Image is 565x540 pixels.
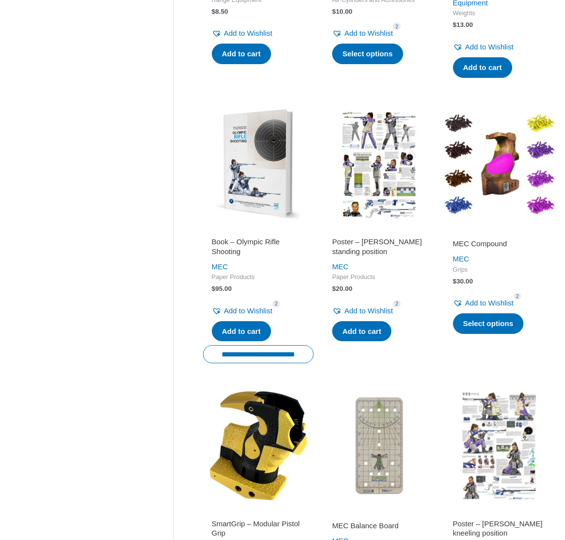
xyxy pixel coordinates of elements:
img: Poster - Ivana Maksimovic standing position [323,109,434,220]
img: SmartGrip - Modular Pistol Grip [203,390,314,501]
a: MEC Compound [453,239,546,252]
bdi: 20.00 [332,285,352,292]
iframe: Customer reviews powered by Trustpilot [332,507,426,519]
span: Paper Products [332,273,426,282]
span: Add to Wishlist [344,29,393,37]
bdi: 13.00 [453,21,473,28]
a: Add to Wishlist [332,26,393,40]
img: MEC Balance Board [323,390,434,501]
a: Add to Wishlist [212,304,272,318]
span: Add to Wishlist [224,306,272,315]
a: Add to Wishlist [453,40,514,54]
iframe: Customer reviews powered by Trustpilot [453,507,546,519]
iframe: Customer reviews powered by Trustpilot [453,225,546,237]
img: MEC Compound [444,109,555,220]
span: $ [332,285,336,292]
bdi: 95.00 [212,285,232,292]
span: 2 [514,293,521,300]
bdi: 30.00 [453,278,473,285]
a: MEC [453,255,469,263]
span: $ [212,8,216,15]
span: 2 [393,300,401,307]
a: Add to cart: “TEC-HRO rod weight 20g” [453,57,512,78]
bdi: 10.00 [332,8,352,15]
a: MEC [212,262,228,271]
a: Book – Olympic Rifle Shooting [212,237,305,260]
span: Add to Wishlist [224,29,272,37]
span: 2 [393,23,401,30]
span: $ [332,8,336,15]
iframe: Customer reviews powered by Trustpilot [332,225,426,237]
a: Poster – [PERSON_NAME] standing position [332,237,426,260]
span: Weights [453,9,546,18]
h2: MEC Balance Board [332,521,426,531]
a: Add to cart: “Poster - Ivana Maksimovic standing position” [332,321,391,342]
span: $ [453,278,457,285]
a: Add to cart: “Safety NR” [212,44,271,64]
h2: SmartGrip – Modular Pistol Grip [212,519,305,538]
a: Select options for “MEC Compound” [453,313,524,334]
span: Add to Wishlist [344,306,393,315]
img: Book - Olympic Rifle Shooting [203,109,314,220]
a: Add to Wishlist [453,296,514,310]
span: Add to Wishlist [465,43,514,51]
span: 2 [272,300,280,307]
a: MEC [332,262,348,271]
span: Paper Products [212,273,305,282]
img: Poster - Ivana Maksimovic kneeling position [444,390,555,501]
h2: Poster – [PERSON_NAME] kneeling position [453,519,546,538]
a: MEC Balance Board [332,521,426,534]
a: Select options for “MEC Protect” [332,44,403,64]
span: $ [453,21,457,28]
span: Grips [453,266,546,274]
bdi: 8.50 [212,8,228,15]
a: Add to Wishlist [212,26,272,40]
a: Add to cart: “Book - Olympic Rifle Shooting” [212,321,271,342]
h2: Book – Olympic Rifle Shooting [212,237,305,256]
h2: Poster – [PERSON_NAME] standing position [332,237,426,256]
a: Add to Wishlist [332,304,393,318]
span: $ [212,285,216,292]
h2: MEC Compound [453,239,546,249]
span: Add to Wishlist [465,299,514,307]
iframe: Customer reviews powered by Trustpilot [212,507,305,519]
iframe: Customer reviews powered by Trustpilot [212,225,305,237]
